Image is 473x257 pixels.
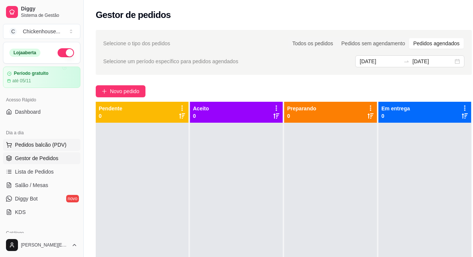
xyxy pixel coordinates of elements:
[3,166,80,178] a: Lista de Pedidos
[337,38,409,49] div: Pedidos sem agendamento
[3,193,80,205] a: Diggy Botnovo
[21,6,77,12] span: Diggy
[3,236,80,254] button: [PERSON_NAME][EMAIL_ADDRESS][DOMAIN_NAME]
[15,168,54,175] span: Lista de Pedidos
[15,181,48,189] span: Salão / Mesas
[23,28,60,35] div: Chickenhouse ...
[288,38,337,49] div: Todos os pedidos
[21,242,68,248] span: [PERSON_NAME][EMAIL_ADDRESS][DOMAIN_NAME]
[102,89,107,94] span: plus
[3,94,80,106] div: Acesso Rápido
[87,44,120,49] div: Palavras-chave
[3,24,80,39] button: Select a team
[15,154,58,162] span: Gestor de Pedidos
[3,106,80,118] a: Dashboard
[14,71,49,76] article: Período gratuito
[12,12,18,18] img: logo_orange.svg
[110,87,139,95] span: Novo pedido
[287,112,316,120] p: 0
[96,85,145,97] button: Novo pedido
[103,57,238,65] span: Selecione um período específico para pedidos agendados
[15,108,41,116] span: Dashboard
[3,227,80,239] div: Catálogo
[58,48,74,57] button: Alterar Status
[12,78,31,84] article: até 05/11
[381,112,410,120] p: 0
[21,12,77,18] span: Sistema de Gestão
[403,58,409,64] span: to
[3,3,80,21] a: DiggySistema de Gestão
[3,67,80,88] a: Período gratuitoaté 05/11
[21,12,37,18] div: v 4.0.25
[12,19,18,25] img: website_grey.svg
[193,105,209,112] p: Aceito
[103,39,170,48] span: Selecione o tipo dos pedidos
[381,105,410,112] p: Em entrega
[15,141,67,149] span: Pedidos balcão (PDV)
[3,127,80,139] div: Dia a dia
[31,43,37,49] img: tab_domain_overview_orange.svg
[3,206,80,218] a: KDS
[9,49,40,57] div: Loja aberta
[79,43,85,49] img: tab_keywords_by_traffic_grey.svg
[3,139,80,151] button: Pedidos balcão (PDV)
[409,38,464,49] div: Pedidos agendados
[360,57,400,65] input: Data início
[3,179,80,191] a: Salão / Mesas
[3,152,80,164] a: Gestor de Pedidos
[99,105,122,112] p: Pendente
[99,112,122,120] p: 0
[412,57,453,65] input: Data fim
[287,105,316,112] p: Preparando
[15,208,26,216] span: KDS
[96,9,171,21] h2: Gestor de pedidos
[403,58,409,64] span: swap-right
[19,19,84,25] div: Domínio: [DOMAIN_NAME]
[193,112,209,120] p: 0
[15,195,38,202] span: Diggy Bot
[39,44,57,49] div: Domínio
[9,28,17,35] span: C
